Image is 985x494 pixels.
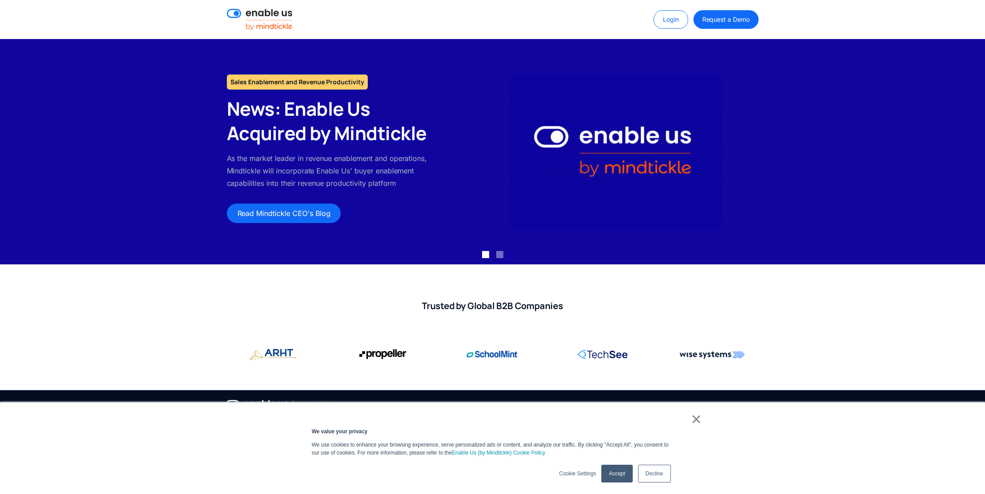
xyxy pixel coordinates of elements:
[359,345,406,363] img: Propeller Aero corporate logo
[227,74,368,90] h1: Sales Enablement and Revenue Productivity
[312,441,674,457] p: We use cookies to enhance your browsing experience, serve personalized ads or content, and analyz...
[467,345,519,363] img: SchoolMint corporate logo
[681,399,729,410] a: Terms of Service
[227,204,341,223] a: Read Mindtickle CEO's Blog
[227,300,759,312] h2: Trusted by Global B2B Companies
[950,39,985,264] div: next slide
[654,10,688,29] a: Login
[559,470,596,478] a: Cookie Settings
[452,449,545,457] a: Enable Us (by Mindtickle) Cookie Policy
[680,345,745,363] img: Wise Systems corporate logo
[578,345,627,363] img: RingCentral corporate logo
[227,152,438,189] p: As the market leader in revenue enablement and operations, Mindtickle will incorporate Enable Us'...
[312,428,368,435] strong: We value your privacy
[510,74,722,229] img: Enable Us by Mindtickle
[496,251,503,258] div: Show slide 2 of 2
[601,465,632,482] a: Accept
[227,97,438,145] h2: News: Enable Us Acquired by Mindtickle
[693,10,759,29] a: Request a Demo
[691,415,702,423] a: ×
[744,399,759,410] a: Trust
[627,399,667,410] a: Privacy Policy
[482,251,489,258] div: Show slide 1 of 2
[249,345,296,364] img: Propeller Aero corporate logo
[638,465,671,482] a: Decline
